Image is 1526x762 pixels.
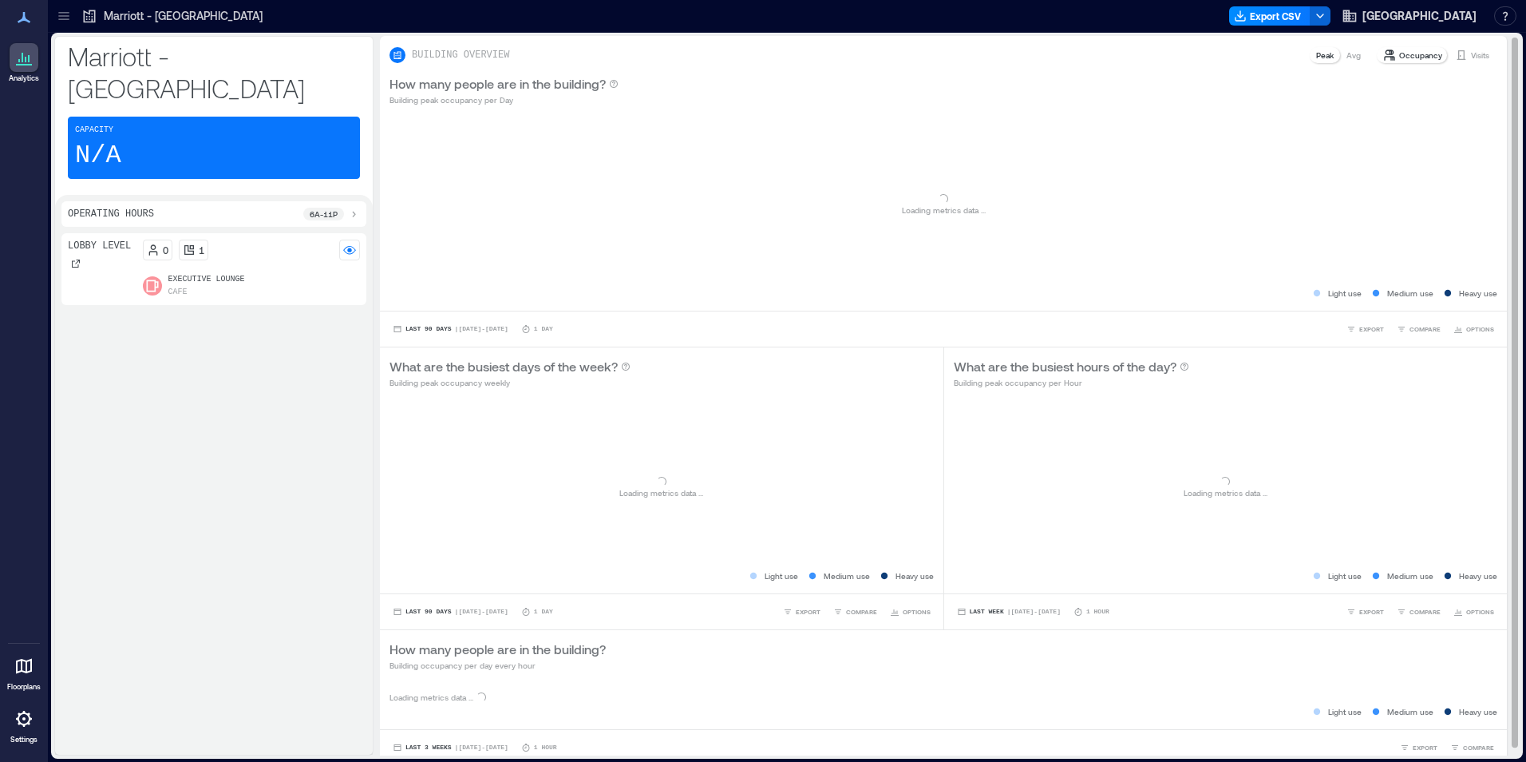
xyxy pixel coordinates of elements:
p: Building peak occupancy per Hour [954,376,1189,389]
p: 1 Day [534,607,553,617]
a: Floorplans [2,647,45,697]
p: Marriott - [GEOGRAPHIC_DATA] [68,40,360,104]
p: Visits [1471,49,1489,62]
p: How many people are in the building? [389,640,606,659]
p: Building peak occupancy weekly [389,376,631,389]
span: OPTIONS [903,607,931,617]
p: Heavy use [1459,287,1497,300]
p: Peak [1316,49,1334,62]
span: EXPORT [1359,607,1384,617]
button: COMPARE [1394,604,1444,620]
p: Cafe [168,286,188,299]
p: Medium use [824,570,870,582]
p: Light use [1328,705,1362,718]
p: Analytics [9,73,39,83]
button: Last 3 Weeks |[DATE]-[DATE] [389,740,512,756]
p: Heavy use [1459,705,1497,718]
p: Building occupancy per day every hour [389,659,606,672]
p: Settings [10,735,38,744]
span: OPTIONS [1466,607,1494,617]
button: Last 90 Days |[DATE]-[DATE] [389,321,512,337]
button: COMPARE [1394,321,1444,337]
p: 1 Hour [534,743,557,752]
p: Building peak occupancy per Day [389,93,619,106]
p: 1 Hour [1086,607,1109,617]
p: 0 [163,244,168,256]
span: COMPARE [1409,324,1441,334]
button: Export CSV [1229,6,1311,26]
button: EXPORT [1343,321,1387,337]
p: Medium use [1387,570,1433,582]
p: BUILDING OVERVIEW [412,49,509,62]
a: Analytics [4,38,44,88]
button: COMPARE [830,604,880,620]
p: 1 Day [534,324,553,334]
p: Heavy use [895,570,934,582]
p: Occupancy [1399,49,1442,62]
p: Medium use [1387,705,1433,718]
span: COMPARE [1409,607,1441,617]
span: COMPARE [1463,743,1494,752]
p: Light use [765,570,798,582]
p: Loading metrics data ... [1184,486,1267,499]
button: EXPORT [780,604,824,620]
p: Medium use [1387,287,1433,300]
p: Heavy use [1459,570,1497,582]
p: What are the busiest hours of the day? [954,357,1176,376]
p: Floorplans [7,682,41,692]
button: Last 90 Days |[DATE]-[DATE] [389,604,512,620]
span: EXPORT [1359,324,1384,334]
p: Executive Lounge [168,273,245,286]
button: OPTIONS [1450,321,1497,337]
button: [GEOGRAPHIC_DATA] [1337,3,1481,29]
p: 1 [199,244,204,256]
button: EXPORT [1343,604,1387,620]
p: Loading metrics data ... [902,204,986,216]
p: Loading metrics data ... [619,486,703,499]
button: EXPORT [1397,740,1441,756]
p: Capacity [75,124,113,137]
p: Light use [1328,287,1362,300]
span: [GEOGRAPHIC_DATA] [1362,8,1477,24]
p: Operating Hours [68,208,154,220]
p: Avg [1346,49,1361,62]
a: Settings [5,700,43,749]
button: OPTIONS [1450,604,1497,620]
button: COMPARE [1447,740,1497,756]
p: Marriott - [GEOGRAPHIC_DATA] [104,8,263,24]
button: Last Week |[DATE]-[DATE] [954,604,1064,620]
span: OPTIONS [1466,324,1494,334]
p: What are the busiest days of the week? [389,357,618,376]
p: 6a - 11p [310,208,338,220]
p: Light use [1328,570,1362,582]
p: How many people are in the building? [389,74,606,93]
p: N/A [75,140,121,172]
span: EXPORT [1413,743,1437,752]
span: COMPARE [846,607,877,617]
span: EXPORT [796,607,820,617]
p: Lobby Level [68,240,131,252]
button: OPTIONS [887,604,934,620]
p: Loading metrics data ... [389,691,473,704]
